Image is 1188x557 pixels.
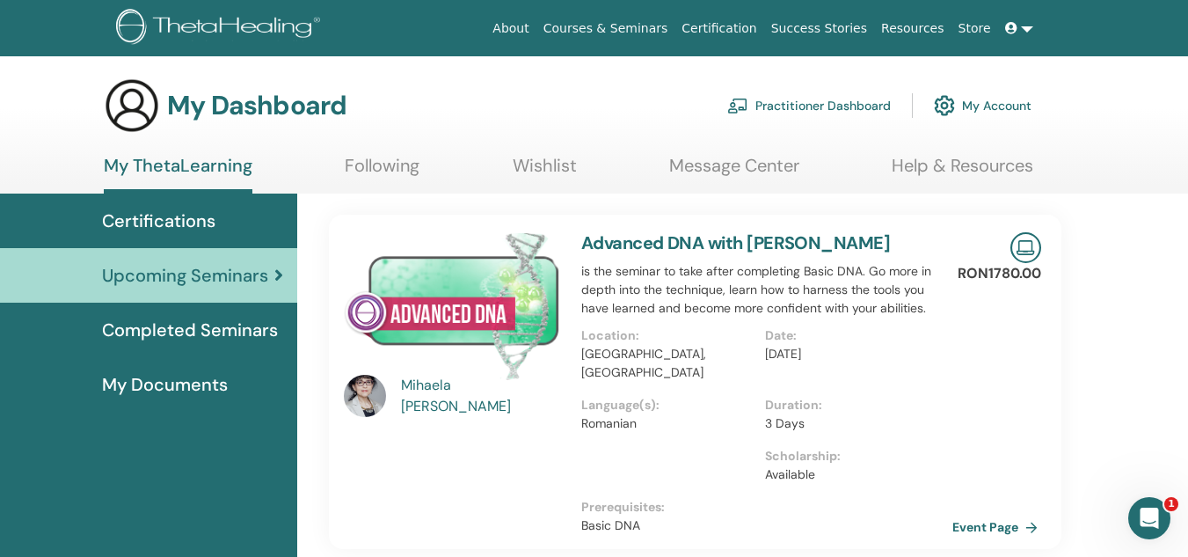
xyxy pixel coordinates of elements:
p: [GEOGRAPHIC_DATA], [GEOGRAPHIC_DATA] [581,345,755,382]
p: [DATE] [765,345,939,363]
img: default.jpg [344,375,386,417]
a: Following [345,155,419,189]
img: generic-user-icon.jpg [104,77,160,134]
img: Live Online Seminar [1010,232,1041,263]
span: Certifications [102,208,215,234]
p: Language(s) : [581,396,755,414]
a: Resources [874,12,951,45]
a: Message Center [669,155,799,189]
span: Upcoming Seminars [102,262,268,289]
p: Location : [581,326,755,345]
h3: My Dashboard [167,90,346,121]
a: Help & Resources [892,155,1033,189]
a: Event Page [952,514,1045,540]
a: Advanced DNA with [PERSON_NAME] [581,231,890,254]
img: chalkboard-teacher.svg [727,98,748,114]
a: Practitioner Dashboard [727,86,891,125]
p: Scholarship : [765,447,939,465]
a: My ThetaLearning [104,155,252,194]
a: About [485,12,536,45]
p: Prerequisites : [581,498,950,517]
a: Certification [674,12,763,45]
span: Completed Seminars [102,317,278,343]
p: Basic DNA [581,517,950,535]
a: My Account [934,86,1031,125]
a: Mihaela [PERSON_NAME] [401,375,564,417]
iframe: Intercom live chat [1128,497,1170,539]
p: 3 Days [765,414,939,433]
p: RON1780.00 [958,263,1041,284]
img: logo.png [116,9,326,48]
p: Romanian [581,414,755,433]
img: cog.svg [934,91,955,121]
img: Advanced DNA [344,232,560,380]
a: Courses & Seminars [536,12,675,45]
p: is the seminar to take after completing Basic DNA. Go more in depth into the technique, learn how... [581,262,950,318]
p: Date : [765,326,939,345]
p: Duration : [765,396,939,414]
a: Store [951,12,998,45]
span: My Documents [102,371,228,398]
span: 1 [1164,497,1178,511]
p: Available [765,465,939,484]
a: Success Stories [764,12,874,45]
a: Wishlist [513,155,577,189]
